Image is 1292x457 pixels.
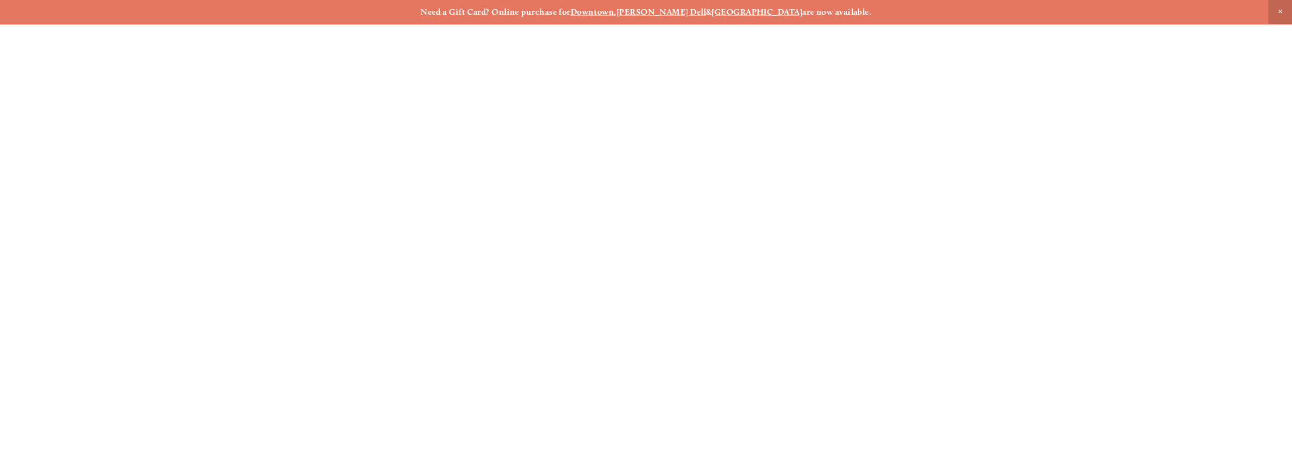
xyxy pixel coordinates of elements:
[712,7,802,17] a: [GEOGRAPHIC_DATA]
[571,7,614,17] a: Downtown
[802,7,872,17] strong: are now available.
[617,7,706,17] a: [PERSON_NAME] Dell
[706,7,712,17] strong: &
[614,7,616,17] strong: ,
[420,7,571,17] strong: Need a Gift Card? Online purchase for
